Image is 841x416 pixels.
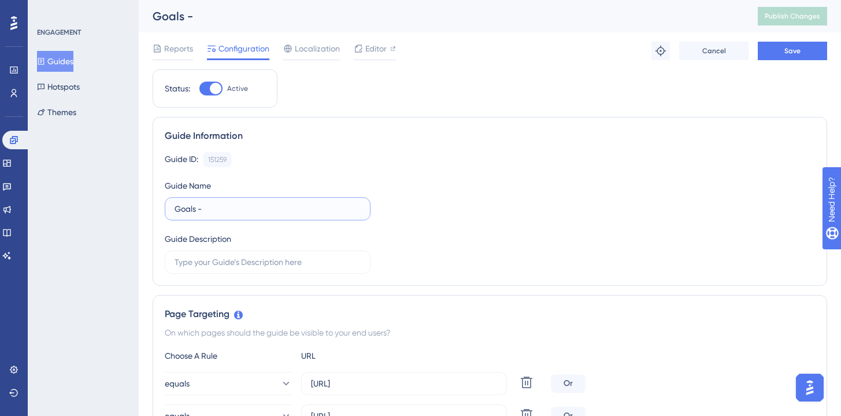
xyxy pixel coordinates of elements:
[218,42,269,56] span: Configuration
[758,7,827,25] button: Publish Changes
[37,28,81,37] div: ENGAGEMENT
[165,326,815,340] div: On which pages should the guide be visible to your end users?
[208,155,227,164] div: 151259
[758,42,827,60] button: Save
[37,102,76,123] button: Themes
[164,42,193,56] span: Reports
[165,179,211,193] div: Guide Name
[702,46,726,56] span: Cancel
[765,12,820,21] span: Publish Changes
[165,129,815,143] div: Guide Information
[311,377,497,390] input: yourwebsite.com/path
[37,76,80,97] button: Hotspots
[165,232,231,246] div: Guide Description
[27,3,72,17] span: Need Help?
[227,84,248,93] span: Active
[165,82,190,95] div: Status:
[37,51,73,72] button: Guides
[153,8,729,24] div: Goals -
[301,349,428,363] div: URL
[165,349,292,363] div: Choose A Rule
[175,203,361,215] input: Type your Guide’s Name here
[165,372,292,395] button: equals
[792,370,827,405] iframe: UserGuiding AI Assistant Launcher
[679,42,749,60] button: Cancel
[175,256,361,268] input: Type your Guide’s Description here
[165,152,198,167] div: Guide ID:
[295,42,340,56] span: Localization
[784,46,801,56] span: Save
[551,374,586,393] div: Or
[165,377,190,391] span: equals
[165,307,815,321] div: Page Targeting
[365,42,387,56] span: Editor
